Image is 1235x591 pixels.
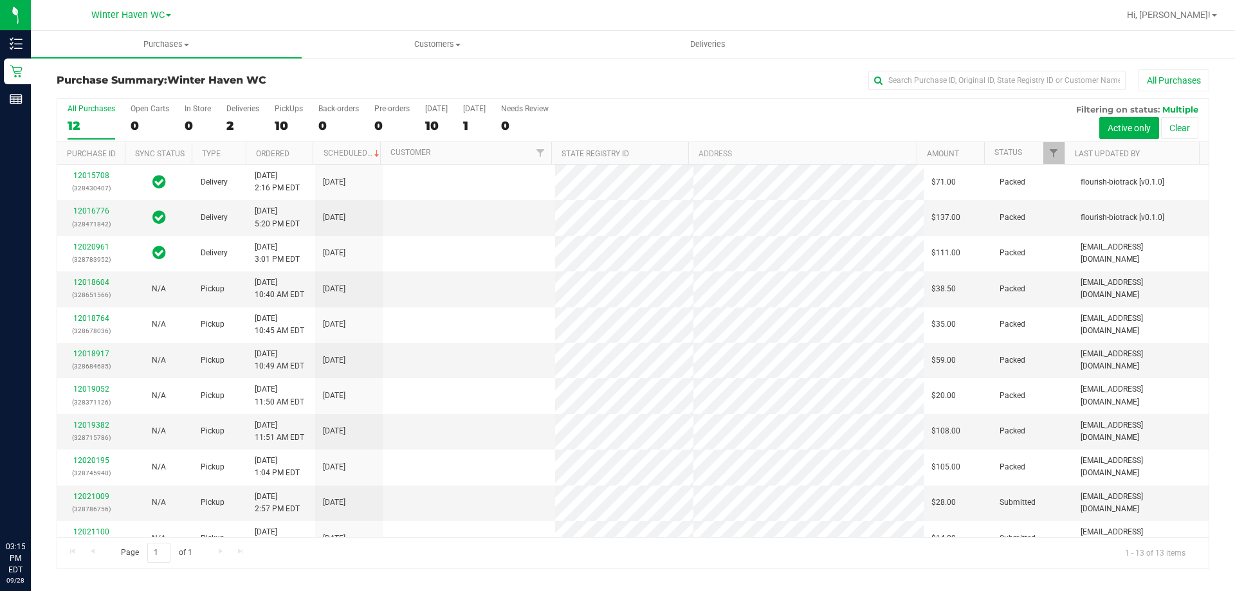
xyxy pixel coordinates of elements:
div: [DATE] [463,104,486,113]
span: $38.50 [931,283,956,295]
div: 0 [185,118,211,133]
inline-svg: Inventory [10,37,23,50]
span: Pickup [201,318,224,331]
span: $59.00 [931,354,956,367]
div: 1 [463,118,486,133]
span: [DATE] 3:01 PM EDT [255,241,300,266]
span: [DATE] 3:10 PM EDT [255,526,300,550]
span: In Sync [152,208,166,226]
p: (328471842) [65,218,117,230]
a: 12018917 [73,349,109,358]
span: [EMAIL_ADDRESS][DOMAIN_NAME] [1081,419,1201,444]
button: N/A [152,496,166,509]
span: Filtering on status: [1076,104,1160,114]
p: (328715786) [65,432,117,444]
a: Purchase ID [67,149,116,158]
p: (328651566) [65,289,117,301]
span: [DATE] 10:45 AM EDT [255,313,304,337]
a: Status [994,148,1022,157]
a: Last Updated By [1075,149,1140,158]
span: Delivery [201,212,228,224]
span: Submitted [1000,496,1036,509]
div: 0 [374,118,410,133]
p: 03:15 PM EDT [6,541,25,576]
span: Pickup [201,532,224,545]
a: 12018604 [73,278,109,287]
p: (328786756) [65,503,117,515]
h3: Purchase Summary: [57,75,441,86]
a: 12020961 [73,242,109,251]
div: 0 [318,118,359,133]
a: Ordered [256,149,289,158]
span: [DATE] [323,212,345,224]
div: 10 [425,118,448,133]
button: Clear [1161,117,1198,139]
span: Winter Haven WC [91,10,165,21]
span: [DATE] 5:20 PM EDT [255,205,300,230]
span: Deliveries [673,39,743,50]
span: [EMAIL_ADDRESS][DOMAIN_NAME] [1081,455,1201,479]
span: In Sync [152,244,166,262]
span: Not Applicable [152,426,166,435]
span: [DATE] [323,176,345,188]
span: $28.00 [931,496,956,509]
a: Scheduled [324,149,382,158]
span: [EMAIL_ADDRESS][DOMAIN_NAME] [1081,313,1201,337]
span: $105.00 [931,461,960,473]
span: Delivery [201,247,228,259]
span: In Sync [152,173,166,191]
span: Not Applicable [152,391,166,400]
a: Customer [390,148,430,157]
p: (328371126) [65,396,117,408]
span: Packed [1000,318,1025,331]
span: Packed [1000,354,1025,367]
iframe: Resource center [13,488,51,527]
span: [DATE] [323,247,345,259]
th: Address [688,142,917,165]
span: Packed [1000,390,1025,402]
a: Customers [302,31,572,58]
span: $35.00 [931,318,956,331]
div: 0 [501,118,549,133]
a: 12021009 [73,492,109,501]
span: [DATE] 1:04 PM EDT [255,455,300,479]
span: $137.00 [931,212,960,224]
button: N/A [152,532,166,545]
a: Type [202,149,221,158]
p: (328783952) [65,253,117,266]
span: flourish-biotrack [v0.1.0] [1081,212,1164,224]
input: Search Purchase ID, Original ID, State Registry ID or Customer Name... [868,71,1126,90]
p: 09/28 [6,576,25,585]
a: 12015708 [73,171,109,180]
a: 12020195 [73,456,109,465]
span: [DATE] [323,496,345,509]
span: Pickup [201,425,224,437]
span: Pickup [201,390,224,402]
div: 10 [275,118,303,133]
span: Pickup [201,354,224,367]
span: [DATE] [323,425,345,437]
div: PickUps [275,104,303,113]
span: Not Applicable [152,462,166,471]
div: In Store [185,104,211,113]
span: [EMAIL_ADDRESS][DOMAIN_NAME] [1081,526,1201,550]
span: [EMAIL_ADDRESS][DOMAIN_NAME] [1081,491,1201,515]
span: Not Applicable [152,284,166,293]
a: 12016776 [73,206,109,215]
span: flourish-biotrack [v0.1.0] [1081,176,1164,188]
span: Packed [1000,176,1025,188]
div: [DATE] [425,104,448,113]
a: Filter [1043,142,1065,164]
span: Pickup [201,461,224,473]
p: (328745940) [65,467,117,479]
span: Not Applicable [152,498,166,507]
span: [EMAIL_ADDRESS][DOMAIN_NAME] [1081,241,1201,266]
span: Page of 1 [110,543,203,563]
button: Active only [1099,117,1159,139]
button: N/A [152,461,166,473]
span: [DATE] 2:16 PM EDT [255,170,300,194]
p: (328430407) [65,182,117,194]
span: Winter Haven WC [167,74,266,86]
span: [DATE] [323,354,345,367]
span: Packed [1000,247,1025,259]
